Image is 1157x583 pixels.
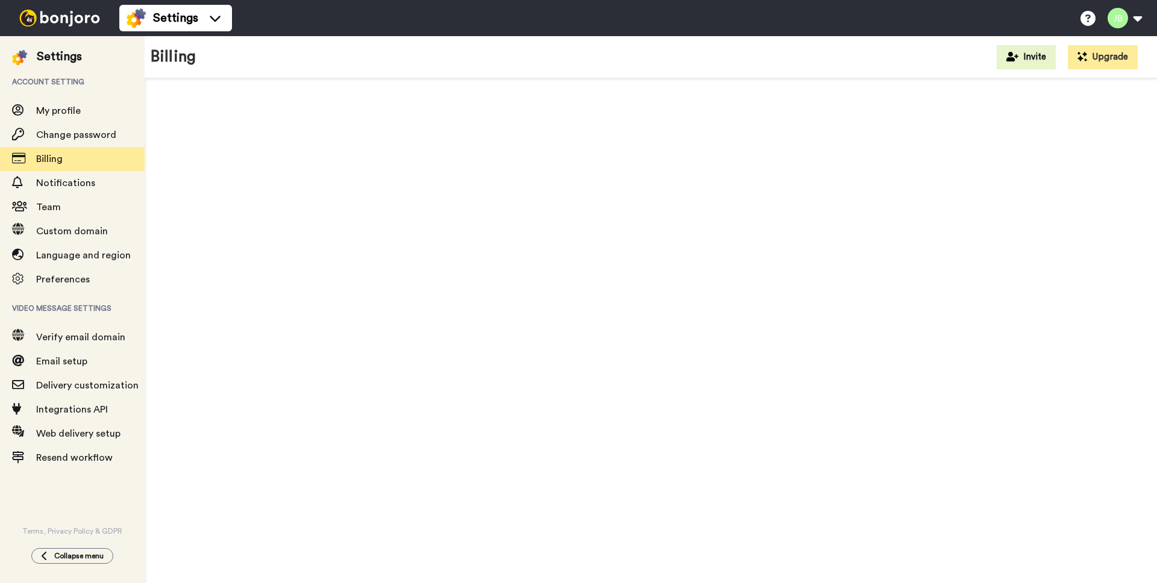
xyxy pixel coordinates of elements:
span: Verify email domain [36,332,125,342]
span: Preferences [36,275,90,284]
span: Resend workflow [36,453,113,463]
img: settings-colored.svg [12,50,27,65]
h1: Billing [151,48,196,66]
span: Email setup [36,357,87,366]
span: Integrations API [36,405,108,414]
img: bj-logo-header-white.svg [14,10,105,26]
span: Custom domain [36,226,108,236]
span: My profile [36,106,81,116]
button: Invite [997,45,1056,69]
span: Collapse menu [54,551,104,561]
span: Language and region [36,251,131,260]
button: Collapse menu [31,548,113,564]
span: Change password [36,130,116,140]
img: settings-colored.svg [127,8,146,28]
span: Web delivery setup [36,429,121,438]
span: Settings [153,10,198,26]
button: Upgrade [1068,45,1138,69]
span: Delivery customization [36,381,139,390]
span: Notifications [36,178,95,188]
div: Settings [37,48,82,65]
span: Billing [36,154,63,164]
span: Team [36,202,61,212]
